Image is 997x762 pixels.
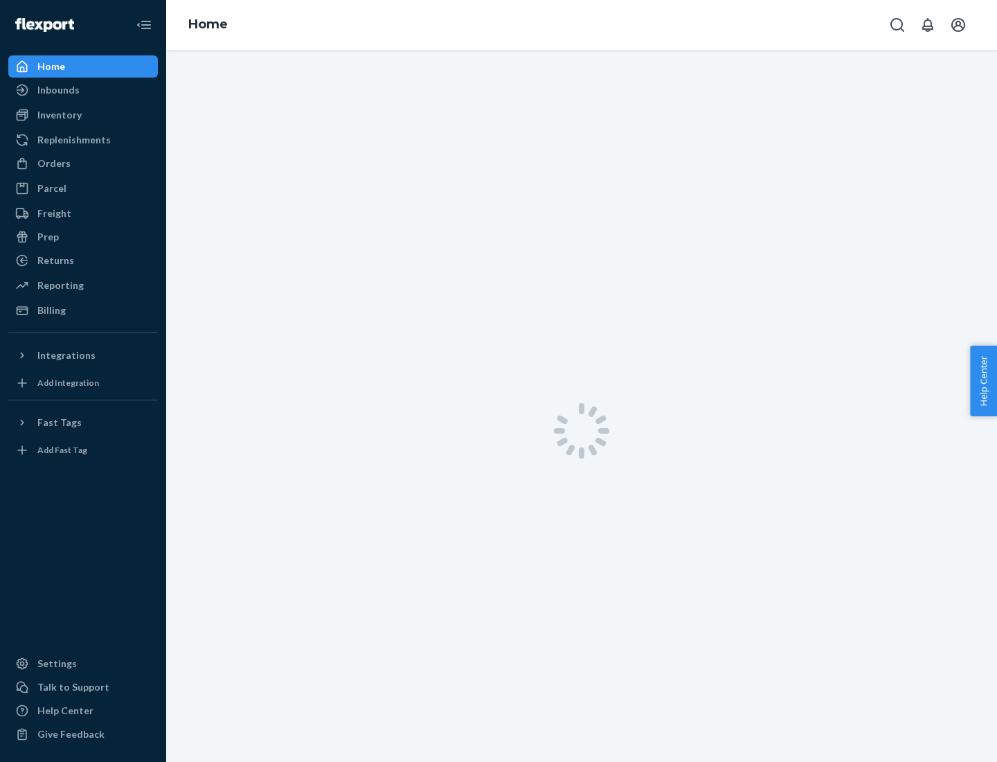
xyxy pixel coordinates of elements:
a: Returns [8,249,158,272]
a: Talk to Support [8,676,158,698]
button: Open account menu [944,11,972,39]
a: Prep [8,226,158,248]
a: Home [8,55,158,78]
div: Inventory [37,108,82,122]
a: Add Fast Tag [8,439,158,461]
ol: breadcrumbs [177,5,239,45]
a: Home [188,17,228,32]
div: Inbounds [37,83,80,97]
button: Help Center [970,346,997,416]
div: Give Feedback [37,727,105,741]
div: Parcel [37,181,66,195]
a: Replenishments [8,129,158,151]
div: Help Center [37,704,93,718]
button: Close Navigation [130,11,158,39]
a: Settings [8,653,158,675]
button: Open Search Box [883,11,911,39]
div: Orders [37,157,71,170]
div: Replenishments [37,133,111,147]
a: Orders [8,152,158,175]
img: Flexport logo [15,18,74,32]
div: Settings [37,657,77,671]
div: Billing [37,303,66,317]
div: Talk to Support [37,680,109,694]
a: Inbounds [8,79,158,101]
a: Freight [8,202,158,224]
div: Returns [37,254,74,267]
div: Home [37,60,65,73]
div: Freight [37,206,71,220]
a: Help Center [8,700,158,722]
div: Add Fast Tag [37,444,87,456]
a: Parcel [8,177,158,200]
button: Integrations [8,344,158,366]
div: Integrations [37,348,96,362]
a: Reporting [8,274,158,296]
a: Add Integration [8,372,158,394]
button: Give Feedback [8,723,158,745]
div: Reporting [37,278,84,292]
div: Fast Tags [37,416,82,429]
button: Fast Tags [8,411,158,434]
a: Inventory [8,104,158,126]
a: Billing [8,299,158,321]
button: Open notifications [914,11,942,39]
div: Prep [37,230,59,244]
div: Add Integration [37,377,99,389]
